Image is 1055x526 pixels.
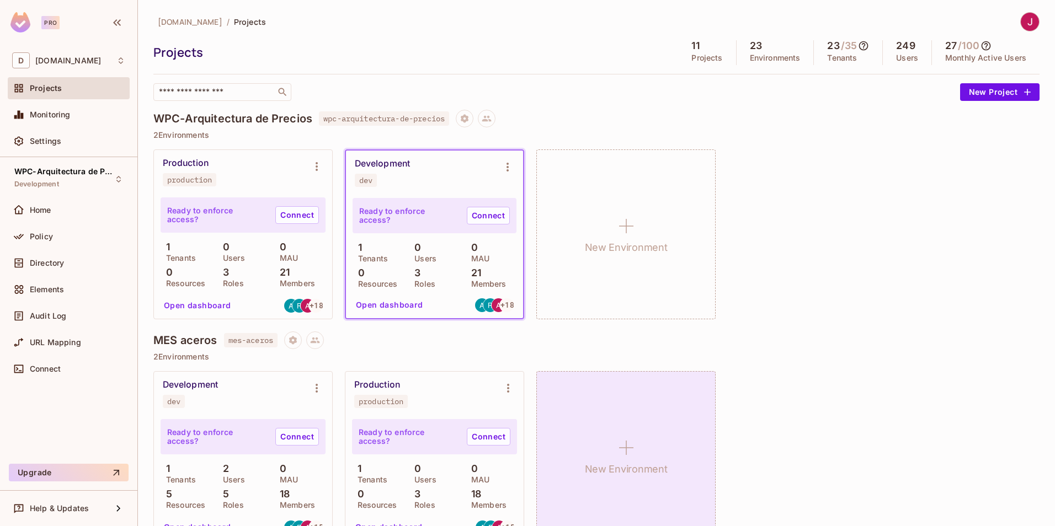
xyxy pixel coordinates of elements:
[14,167,114,176] span: WPC-Arquitectura de Precios
[274,463,286,474] p: 0
[353,280,397,288] p: Resources
[352,489,364,500] p: 0
[466,475,489,484] p: MAU
[585,239,668,256] h1: New Environment
[274,254,298,262] p: MAU
[153,352,1040,361] p: 2 Environments
[351,296,428,314] button: Open dashboard
[10,12,30,33] img: SReyMgAAAABJRU5ErkJggg==
[153,112,312,125] h4: WPC-Arquitectura de Precios
[224,333,278,347] span: mes-aceros
[30,338,81,347] span: URL Mapping
[492,298,505,312] img: antdia@deacero.com
[409,242,421,253] p: 0
[217,463,229,474] p: 2
[153,334,217,347] h4: MES aceros
[466,267,481,278] p: 21
[585,461,668,477] h1: New Environment
[359,397,403,406] div: production
[275,206,319,224] a: Connect
[353,254,388,263] p: Tenants
[483,298,497,312] img: rmacotela@deacero.com
[163,379,218,390] div: Development
[30,312,66,320] span: Audit Log
[896,53,918,62] p: Users
[30,110,71,119] span: Monitoring
[945,53,1026,62] p: Monthly Active Users
[355,158,410,169] div: Development
[163,158,209,169] div: Production
[274,279,315,288] p: Members
[352,475,387,484] p: Tenants
[9,464,129,481] button: Upgrade
[41,16,60,29] div: Pro
[310,302,323,309] span: + 18
[292,299,306,313] img: rmacotela@deacero.com
[827,53,857,62] p: Tenants
[409,267,420,278] p: 3
[466,242,478,253] p: 0
[409,254,436,263] p: Users
[161,489,172,500] p: 5
[167,206,267,224] p: Ready to enforce access?
[217,489,229,500] p: 5
[161,463,170,474] p: 1
[161,501,205,509] p: Resources
[234,17,266,27] span: Projects
[359,176,372,185] div: dev
[227,17,230,27] li: /
[301,299,315,313] img: antdia@deacero.com
[306,155,328,178] button: Environment settings
[30,285,64,294] span: Elements
[158,17,222,27] span: [DOMAIN_NAME]
[217,254,245,262] p: Users
[12,52,30,68] span: D
[153,131,1040,139] p: 2 Environments
[30,137,61,146] span: Settings
[352,501,397,509] p: Resources
[359,428,458,446] p: Ready to enforce access?
[217,279,244,288] p: Roles
[167,428,267,446] p: Ready to enforce access?
[35,56,101,65] span: Workspace: deacero.com
[409,501,435,509] p: Roles
[497,156,519,178] button: Environment settings
[274,501,315,509] p: Members
[456,115,473,126] span: Project settings
[960,83,1040,101] button: New Project
[409,463,421,474] p: 0
[409,280,435,288] p: Roles
[409,475,436,484] p: Users
[467,207,510,224] a: Connect
[167,175,212,184] div: production
[466,501,507,509] p: Members
[30,84,62,93] span: Projects
[217,475,245,484] p: Users
[161,241,170,253] p: 1
[500,301,514,309] span: + 18
[30,259,64,267] span: Directory
[217,267,229,278] p: 3
[30,364,61,373] span: Connect
[691,53,722,62] p: Projects
[274,489,290,500] p: 18
[217,241,230,253] p: 0
[153,44,673,61] div: Projects
[750,40,762,51] h5: 23
[750,53,801,62] p: Environments
[161,475,196,484] p: Tenants
[466,489,481,500] p: 18
[841,40,857,51] h5: / 35
[161,254,196,262] p: Tenants
[30,206,51,214] span: Home
[1021,13,1039,31] img: JULIO CESAR VALDEZ
[306,377,328,399] button: Environment settings
[466,254,489,263] p: MAU
[896,40,915,51] h5: 249
[354,379,400,390] div: Production
[275,428,319,446] a: Connect
[359,207,458,224] p: Ready to enforce access?
[691,40,699,51] h5: 11
[14,180,59,189] span: Development
[284,299,298,313] img: aames@deacero.com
